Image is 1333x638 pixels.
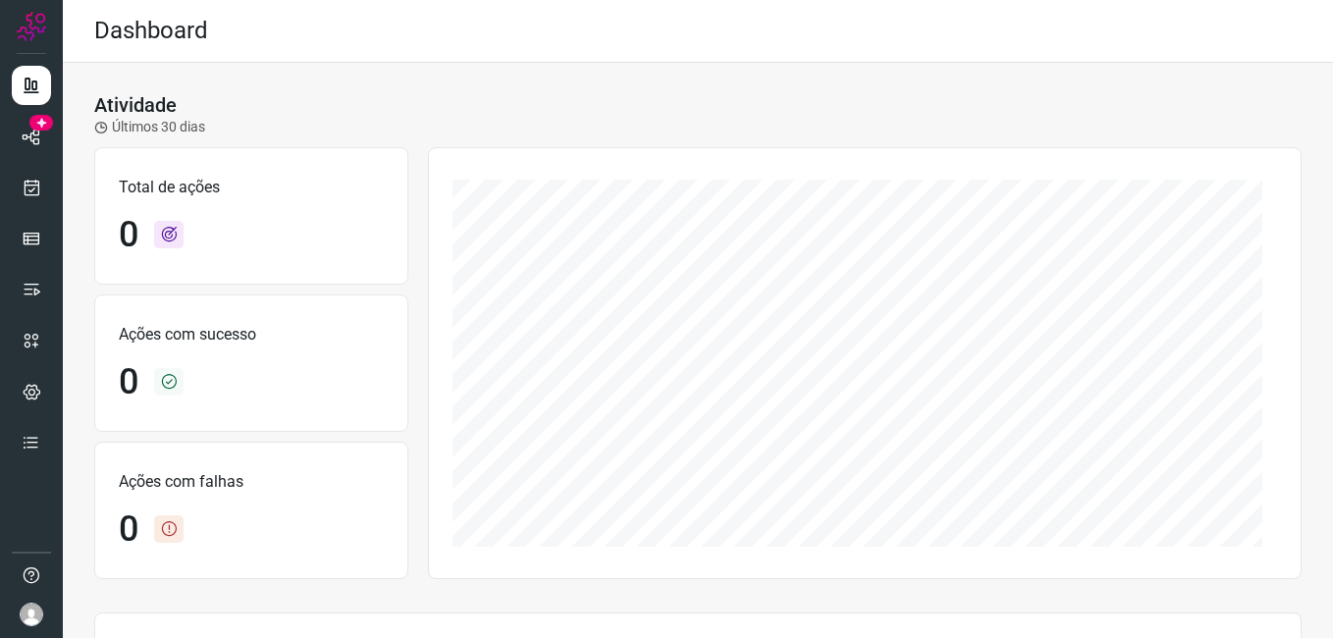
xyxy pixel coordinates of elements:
[20,603,43,626] img: avatar-user-boy.jpg
[119,214,138,256] h1: 0
[94,17,208,45] h2: Dashboard
[119,470,384,494] p: Ações com falhas
[17,12,46,41] img: Logo
[119,176,384,199] p: Total de ações
[119,323,384,346] p: Ações com sucesso
[94,93,177,117] h3: Atividade
[94,117,205,137] p: Últimos 30 dias
[119,508,138,551] h1: 0
[119,361,138,403] h1: 0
